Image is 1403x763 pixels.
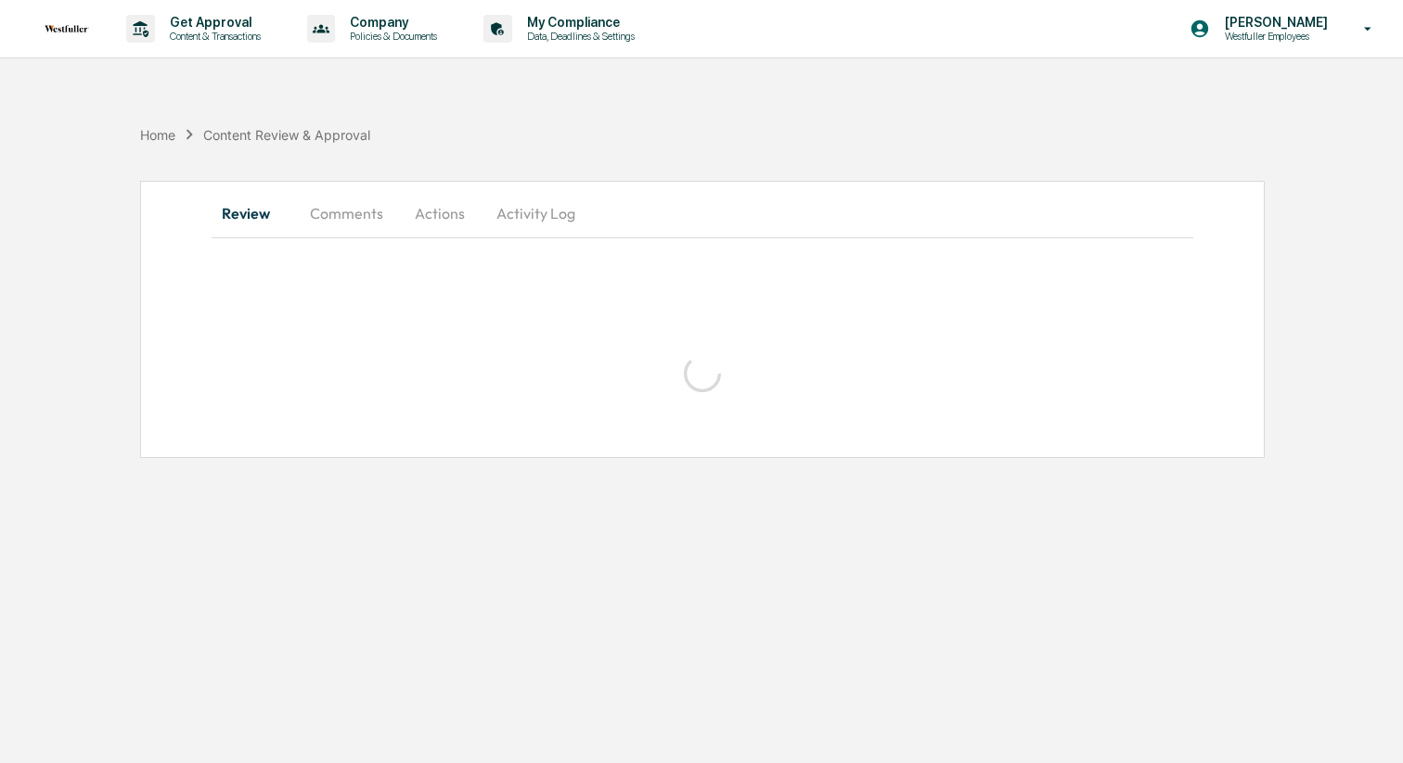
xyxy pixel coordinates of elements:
[1210,30,1337,43] p: Westfuller Employees
[203,127,370,143] div: Content Review & Approval
[155,15,270,30] p: Get Approval
[1210,15,1337,30] p: [PERSON_NAME]
[212,191,1193,235] div: secondary tabs example
[155,30,270,43] p: Content & Transactions
[398,191,482,235] button: Actions
[335,15,446,30] p: Company
[482,191,590,235] button: Activity Log
[295,191,398,235] button: Comments
[512,30,644,43] p: Data, Deadlines & Settings
[140,127,175,143] div: Home
[212,191,295,235] button: Review
[512,15,644,30] p: My Compliance
[335,30,446,43] p: Policies & Documents
[45,25,89,32] img: logo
